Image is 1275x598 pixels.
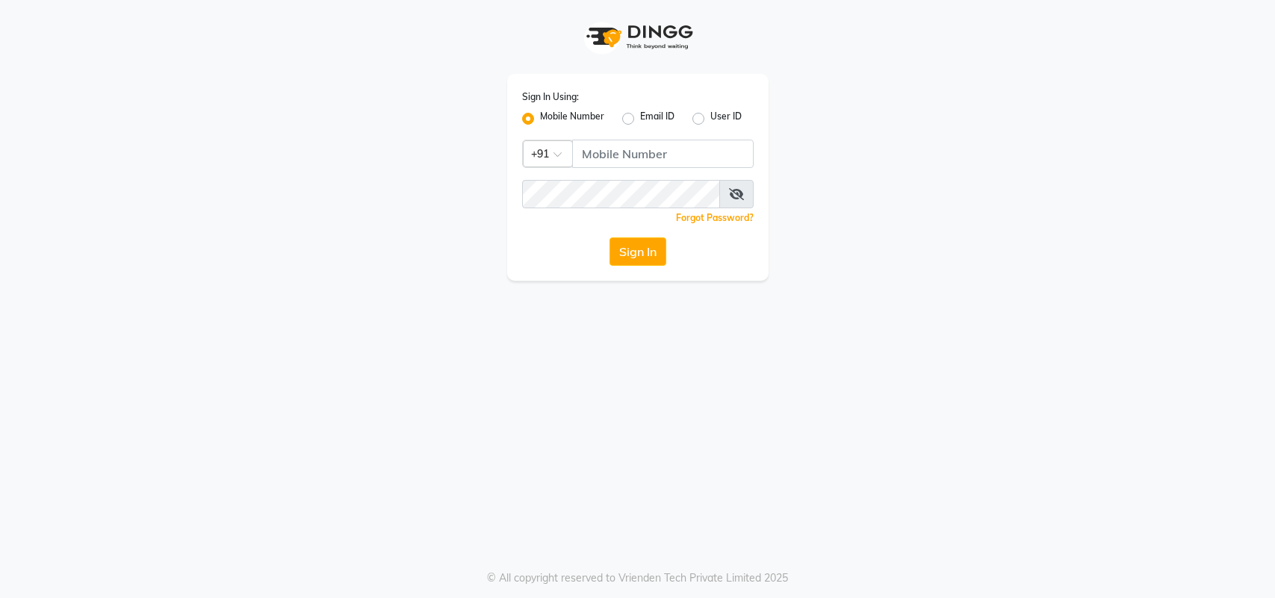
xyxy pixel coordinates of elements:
[522,180,720,208] input: Username
[609,237,666,266] button: Sign In
[522,90,579,104] label: Sign In Using:
[640,110,674,128] label: Email ID
[540,110,604,128] label: Mobile Number
[710,110,742,128] label: User ID
[676,212,754,223] a: Forgot Password?
[572,140,754,168] input: Username
[578,15,698,59] img: logo1.svg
